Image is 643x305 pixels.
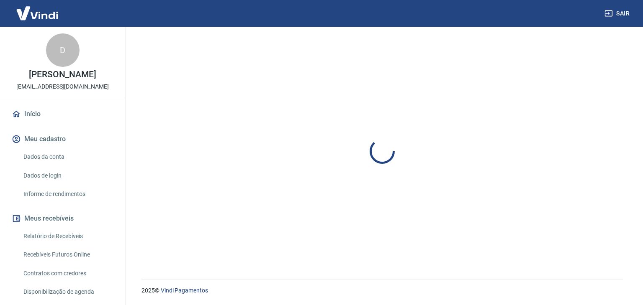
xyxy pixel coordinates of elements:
a: Contratos com credores [20,265,115,282]
a: Recebíveis Futuros Online [20,246,115,263]
a: Informe de rendimentos [20,186,115,203]
img: Vindi [10,0,64,26]
a: Relatório de Recebíveis [20,228,115,245]
a: Início [10,105,115,123]
p: [PERSON_NAME] [29,70,96,79]
a: Dados da conta [20,148,115,165]
p: [EMAIL_ADDRESS][DOMAIN_NAME] [16,82,109,91]
button: Meu cadastro [10,130,115,148]
div: D [46,33,80,67]
p: 2025 © [141,286,623,295]
a: Dados de login [20,167,115,184]
a: Disponibilização de agenda [20,283,115,300]
a: Vindi Pagamentos [161,287,208,294]
button: Meus recebíveis [10,209,115,228]
button: Sair [603,6,633,21]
